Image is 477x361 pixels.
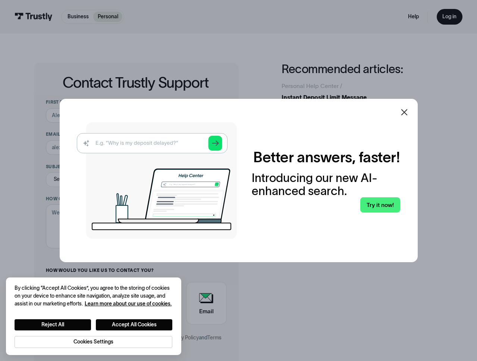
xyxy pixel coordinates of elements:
[15,319,91,330] button: Reject All
[252,172,400,197] div: Introducing our new AI-enhanced search.
[15,285,172,348] div: Privacy
[253,148,400,166] h2: Better answers, faster!
[6,277,181,355] div: Cookie banner
[360,197,400,213] a: Try it now!
[96,319,172,330] button: Accept All Cookies
[15,336,172,348] button: Cookies Settings
[15,285,172,308] div: By clicking “Accept All Cookies”, you agree to the storing of cookies on your device to enhance s...
[85,301,172,307] a: More information about your privacy, opens in a new tab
